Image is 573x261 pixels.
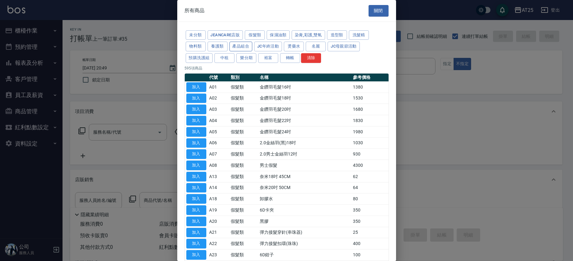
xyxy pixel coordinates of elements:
[186,116,206,125] button: 加入
[186,149,206,159] button: 加入
[351,149,389,160] td: 930
[351,227,389,238] td: 25
[186,127,206,137] button: 加入
[267,30,290,40] button: 保濕油類
[229,216,258,227] td: 假髮類
[254,42,282,51] button: JC年終活動
[229,205,258,216] td: 假髮類
[258,227,351,238] td: 彈力接髮穿針(串珠器)
[208,238,229,249] td: A22
[258,74,351,82] th: 名稱
[186,172,206,182] button: 加入
[229,93,258,104] td: 假髮類
[186,161,206,170] button: 加入
[258,104,351,115] td: 金鑽羽毛髮20吋
[208,104,229,115] td: A03
[284,42,304,51] button: 燙藥水
[214,53,234,63] button: 中租
[258,238,351,249] td: 彈力接髮扣環(珠珠)
[351,81,389,93] td: 1380
[186,82,206,92] button: 加入
[351,160,389,171] td: 4300
[258,115,351,126] td: 金鑽羽毛髮22吋
[258,182,351,193] td: 奈米20吋 50CM
[186,53,213,63] button: 預購洗護組
[208,115,229,126] td: A04
[351,137,389,149] td: 1030
[351,93,389,104] td: 1530
[258,149,351,160] td: 2.0男士金絲羽12吋
[258,205,351,216] td: 6D卡夾
[229,227,258,238] td: 假髮類
[258,160,351,171] td: 男士假髮
[186,217,206,226] button: 加入
[258,126,351,137] td: 金鑽羽毛髮24吋
[208,74,229,82] th: 代號
[186,94,206,103] button: 加入
[258,53,278,63] button: 裕富
[229,104,258,115] td: 假髮類
[351,193,389,205] td: 80
[208,93,229,104] td: A02
[208,227,229,238] td: A21
[229,160,258,171] td: 假髮類
[292,30,325,40] button: 染膏,彩護,雙氧
[229,249,258,261] td: 假髮類
[351,126,389,137] td: 1980
[229,171,258,182] td: 假髮類
[208,42,228,51] button: 養護類
[369,5,389,17] button: 關閉
[186,138,206,148] button: 加入
[208,216,229,227] td: A20
[186,205,206,215] button: 加入
[229,115,258,126] td: 假髮類
[229,137,258,149] td: 假髮類
[186,228,206,238] button: 加入
[351,171,389,182] td: 62
[229,81,258,93] td: 假髮類
[186,183,206,193] button: 加入
[245,30,265,40] button: 假髮類
[351,238,389,249] td: 400
[351,115,389,126] td: 1830
[351,216,389,227] td: 350
[186,30,206,40] button: 未分類
[208,205,229,216] td: A19
[258,171,351,182] td: 奈米18吋 45CM
[208,160,229,171] td: A08
[351,104,389,115] td: 1680
[258,93,351,104] td: 金鑽羽毛髮18吋
[301,53,321,63] button: 清除
[258,81,351,93] td: 金鑽羽毛髮16吋
[327,30,347,40] button: 造型類
[306,42,326,51] button: 名麗
[258,193,351,205] td: 卸膠水
[229,149,258,160] td: 假髮類
[185,8,205,14] span: 所有商品
[186,42,206,51] button: 物料類
[186,194,206,204] button: 加入
[229,42,253,51] button: 產品組合
[185,65,389,71] p: 595 項商品
[349,30,369,40] button: 洗髮精
[258,249,351,261] td: 6D鉗子
[258,137,351,149] td: 2.0金絲羽(黑)18吋
[208,137,229,149] td: A06
[229,74,258,82] th: 類別
[208,126,229,137] td: A05
[208,30,243,40] button: JeanCare店販
[229,193,258,205] td: 假髮類
[351,205,389,216] td: 350
[208,149,229,160] td: A07
[208,171,229,182] td: A13
[186,250,206,260] button: 加入
[236,53,256,63] button: 樂分期
[258,216,351,227] td: 黑膠
[280,53,300,63] button: 轉帳
[351,249,389,261] td: 100
[208,249,229,261] td: A23
[208,193,229,205] td: A18
[208,81,229,93] td: A01
[229,238,258,249] td: 假髮類
[229,182,258,193] td: 假髮類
